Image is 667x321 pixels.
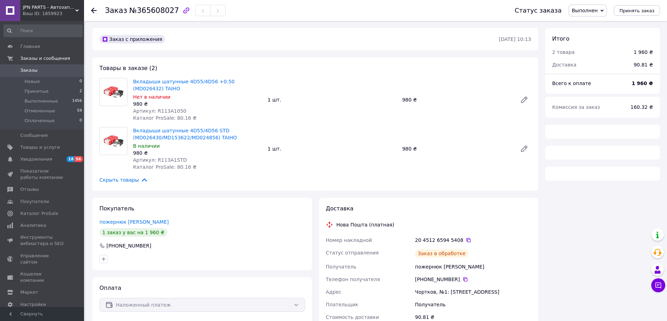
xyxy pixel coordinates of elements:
[67,156,75,162] span: 18
[20,132,48,139] span: Сообщения
[552,49,575,55] span: 2 товара
[415,249,468,258] div: Заказ в обработке
[414,286,533,298] div: Чортков, №1: [STREET_ADDRESS]
[133,143,160,149] span: В наличии
[100,132,127,151] img: Вкладыши шатунные 4D55/4D56 STD (MD026430/MD153622/MD024856) TAIHO
[326,277,380,282] span: Телефон получателя
[133,149,262,156] div: 980 ₴
[105,6,127,15] span: Заказ
[91,7,97,14] div: Вернуться назад
[634,49,653,56] div: 1 960 ₴
[99,35,165,43] div: Заказ с приложения
[25,88,49,95] span: Принятые
[552,81,591,86] span: Всего к оплате
[20,144,60,151] span: Товары и услуги
[99,285,121,291] span: Оплата
[20,43,40,50] span: Главная
[399,144,514,154] div: 980 ₴
[133,79,235,91] a: Вкладыши шатунные 4D55/4D56 +0.50 (MD026432) TAIHO
[25,78,40,85] span: Новые
[20,55,70,62] span: Заказы и сообщения
[415,237,531,244] div: 20 4512 6594 5408
[99,176,148,184] span: Скрыть товары
[515,7,562,14] div: Статус заказа
[632,81,653,86] b: 1 960 ₴
[552,104,600,110] span: Комиссия за заказ
[100,83,127,102] img: Вкладыши шатунные 4D55/4D56 +0.50 (MD026432) TAIHO
[20,222,46,229] span: Аналитика
[133,94,171,100] span: Нет в наличии
[20,234,65,247] span: Инструменты вебмастера и SEO
[415,276,531,283] div: [PHONE_NUMBER]
[399,95,514,105] div: 980 ₴
[20,67,37,74] span: Заказы
[133,115,196,121] span: Каталог ProSale: 80.16 ₴
[20,289,38,295] span: Маркет
[326,302,359,307] span: Плательщик
[25,108,55,114] span: Отмененные
[572,8,598,13] span: Выполнен
[499,36,531,42] time: [DATE] 10:13
[630,57,657,72] div: 90.81 ₴
[133,128,237,140] a: Вкладыши шатунные 4D55/4D56 STD (MD026430/MD153622/MD024856) TAIHO
[631,104,653,110] span: 160.32 ₴
[133,100,262,107] div: 980 ₴
[133,108,186,114] span: Артикул: R113A1050
[20,168,65,181] span: Показатели работы компании
[517,142,531,156] a: Редактировать
[99,205,134,212] span: Покупатель
[72,98,82,104] span: 1456
[265,95,399,105] div: 1 шт.
[77,108,82,114] span: 59
[23,4,75,11] span: JPN PARTS - Автозапчасти для Mitsubishi Canter, L200 та автобусiв Temsa Prestij
[20,198,49,205] span: Покупатели
[552,62,576,68] span: Доставка
[335,221,396,228] div: Нова Пошта (платная)
[326,237,372,243] span: Номер накладной
[20,301,46,308] span: Настройки
[79,118,82,124] span: 0
[79,88,82,95] span: 2
[265,144,399,154] div: 1 шт.
[79,78,82,85] span: 0
[552,35,569,42] span: Итого
[614,5,660,16] button: Принять заказ
[106,242,152,249] div: [PHONE_NUMBER]
[326,314,379,320] span: Стоимость доставки
[414,260,533,273] div: пожернюк [PERSON_NAME]
[20,253,65,265] span: Управление сайтом
[4,25,83,37] input: Поиск
[99,219,169,225] a: пожернюк [PERSON_NAME]
[20,156,52,162] span: Уведомления
[414,298,533,311] div: Получатель
[20,271,65,284] span: Кошелек компании
[651,278,665,292] button: Чат с покупателем
[326,205,354,212] span: Доставка
[20,186,39,193] span: Отзывы
[133,164,196,170] span: Каталог ProSale: 80.16 ₴
[99,65,157,71] span: Товары в заказе (2)
[75,156,83,162] span: 56
[20,210,58,217] span: Каталог ProSale
[129,6,179,15] span: №365608027
[517,93,531,107] a: Редактировать
[326,289,341,295] span: Адрес
[619,8,654,13] span: Принять заказ
[99,228,167,237] div: 1 заказ у вас на 1 960 ₴
[326,264,356,270] span: Получатель
[326,250,379,256] span: Статус отправления
[25,118,55,124] span: Оплаченные
[23,11,84,17] div: Ваш ID: 1859923
[25,98,58,104] span: Выполненные
[133,157,187,163] span: Артикул: R113A1STD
